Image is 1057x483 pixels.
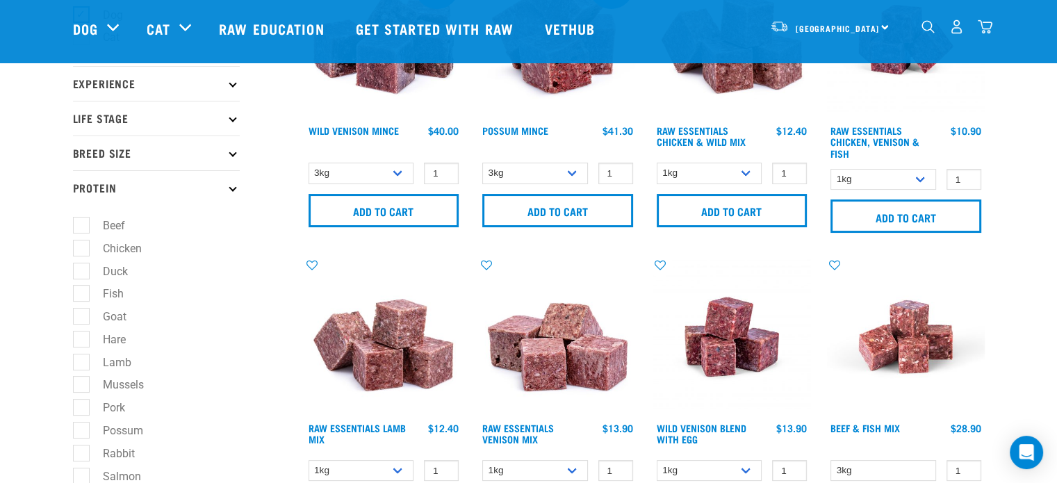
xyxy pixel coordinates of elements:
[482,194,633,227] input: Add to cart
[305,258,463,416] img: ?1041 RE Lamb Mix 01
[598,163,633,184] input: 1
[951,423,981,434] div: $28.90
[81,263,133,280] label: Duck
[81,217,131,234] label: Beef
[772,163,807,184] input: 1
[830,199,981,233] input: Add to cart
[657,128,746,144] a: Raw Essentials Chicken & Wild Mix
[73,66,240,101] p: Experience
[81,240,147,257] label: Chicken
[424,460,459,482] input: 1
[428,423,459,434] div: $12.40
[424,163,459,184] input: 1
[81,399,131,416] label: Pork
[978,19,992,34] img: home-icon@2x.png
[81,445,140,462] label: Rabbit
[482,128,548,133] a: Possum Mince
[653,258,811,416] img: Venison Egg 1616
[772,460,807,482] input: 1
[598,460,633,482] input: 1
[947,169,981,190] input: 1
[81,285,129,302] label: Fish
[73,101,240,136] p: Life Stage
[949,19,964,34] img: user.png
[1010,436,1043,469] div: Open Intercom Messenger
[776,125,807,136] div: $12.40
[205,1,341,56] a: Raw Education
[428,125,459,136] div: $40.00
[776,423,807,434] div: $13.90
[81,376,149,393] label: Mussels
[830,425,900,430] a: Beef & Fish Mix
[657,194,808,227] input: Add to cart
[603,423,633,434] div: $13.90
[531,1,613,56] a: Vethub
[81,354,137,371] label: Lamb
[342,1,531,56] a: Get started with Raw
[770,20,789,33] img: van-moving.png
[81,308,132,325] label: Goat
[947,460,981,482] input: 1
[479,258,637,416] img: 1113 RE Venison Mix 01
[921,20,935,33] img: home-icon-1@2x.png
[73,170,240,205] p: Protein
[73,18,98,39] a: Dog
[309,128,399,133] a: Wild Venison Mince
[951,125,981,136] div: $10.90
[147,18,170,39] a: Cat
[73,136,240,170] p: Breed Size
[827,258,985,416] img: Beef Mackerel 1
[81,331,131,348] label: Hare
[603,125,633,136] div: $41.30
[657,425,746,441] a: Wild Venison Blend with Egg
[482,425,554,441] a: Raw Essentials Venison Mix
[796,26,880,31] span: [GEOGRAPHIC_DATA]
[309,194,459,227] input: Add to cart
[830,128,919,155] a: Raw Essentials Chicken, Venison & Fish
[309,425,406,441] a: Raw Essentials Lamb Mix
[81,422,149,439] label: Possum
